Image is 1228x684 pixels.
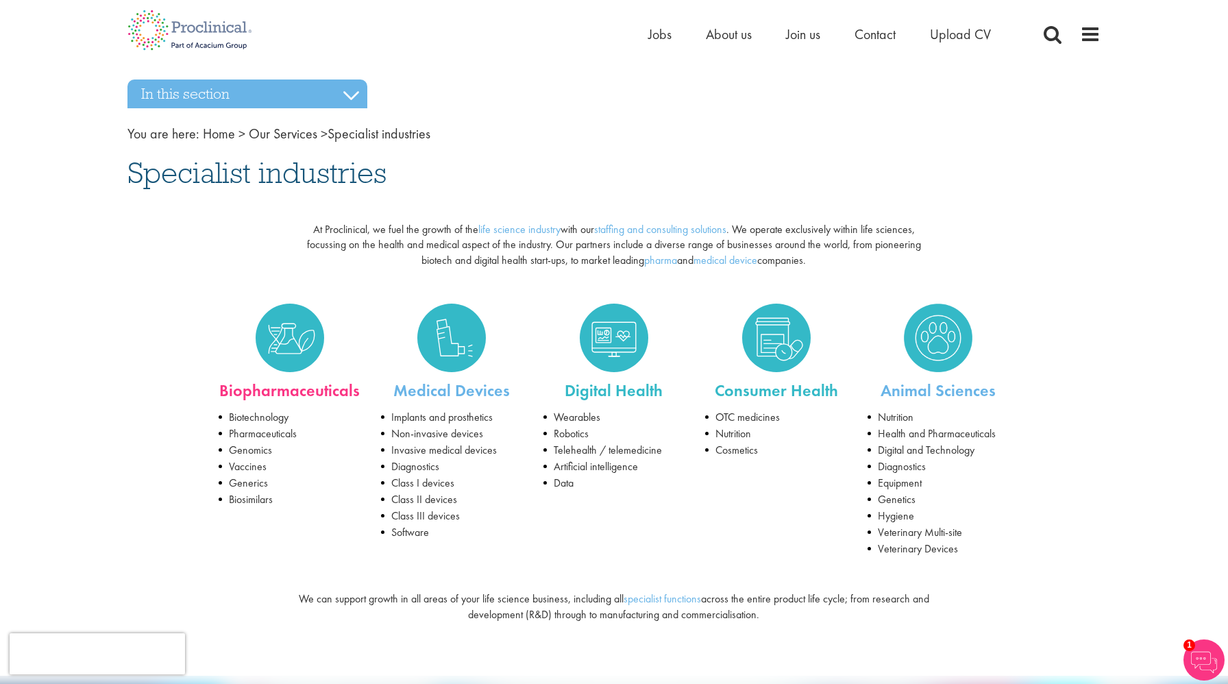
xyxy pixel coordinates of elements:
[381,475,523,491] li: Class I devices
[219,491,360,508] li: Biosimilars
[705,379,847,402] p: Consumer Health
[868,524,1009,541] li: Veterinary Multi-site
[624,591,701,606] a: specialist functions
[868,491,1009,508] li: Genetics
[786,25,820,43] a: Join us
[203,125,430,143] span: Specialist industries
[1183,639,1225,681] img: Chatbot
[478,222,561,236] a: life science industry
[203,125,235,143] a: breadcrumb link to Home
[381,508,523,524] li: Class III devices
[706,25,752,43] a: About us
[705,409,847,426] li: OTC medicines
[868,409,1009,426] li: Nutrition
[381,426,523,442] li: Non-invasive devices
[219,426,360,442] li: Pharmaceuticals
[543,459,685,475] li: Artificial intelligence
[868,541,1009,557] li: Veterinary Devices
[127,125,199,143] span: You are here:
[381,409,523,426] li: Implants and prosthetics
[381,442,523,459] li: Invasive medical devices
[127,154,386,191] span: Specialist industries
[644,253,677,267] a: pharma
[705,426,847,442] li: Nutrition
[381,524,523,541] li: Software
[693,253,757,267] a: medical device
[219,442,360,459] li: Genomics
[219,475,360,491] li: Generics
[543,442,685,459] li: Telehealth / telemedicine
[393,380,510,401] a: Medical Devices
[705,442,847,459] li: Cosmetics
[648,25,672,43] a: Jobs
[868,442,1009,459] li: Digital and Technology
[10,633,185,674] iframe: reCAPTCHA
[238,125,245,143] span: >
[256,304,324,372] img: Biopharmaceuticals
[904,304,972,372] img: Animal Sciences
[868,508,1009,524] li: Hygiene
[594,222,726,236] a: staffing and consulting solutions
[321,125,328,143] span: >
[580,304,648,372] img: Digital Health
[543,379,685,402] p: Digital Health
[381,459,523,475] li: Diagnostics
[868,459,1009,475] li: Diagnostics
[417,304,486,372] img: Medical Devices
[543,426,685,442] li: Robotics
[855,25,896,43] a: Contact
[868,475,1009,491] li: Equipment
[293,222,935,269] p: At Proclinical, we fuel the growth of the with our . We operate exclusively within life sciences,...
[543,409,685,426] li: Wearables
[219,459,360,475] li: Vaccines
[381,304,523,372] a: Medical Devices
[881,380,996,401] a: Animal Sciences
[868,426,1009,442] li: Health and Pharmaceuticals
[742,304,811,372] img: Consumer Health
[930,25,991,43] a: Upload CV
[219,304,360,372] a: Biopharmaceuticals
[219,409,360,426] li: Biotechnology
[543,475,685,491] li: Data
[293,591,935,623] p: We can support growth in all areas of your life science business, including all across the entire...
[249,125,317,143] a: breadcrumb link to Our Services
[381,491,523,508] li: Class II devices
[127,80,367,108] h3: In this section
[219,380,360,401] a: Biopharmaceuticals
[1183,639,1195,651] span: 1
